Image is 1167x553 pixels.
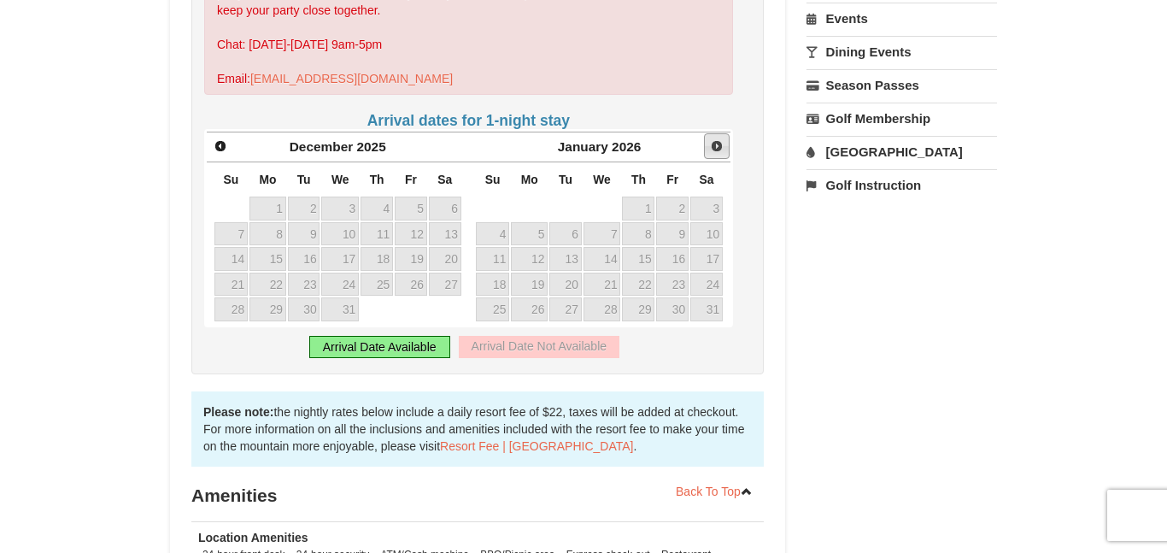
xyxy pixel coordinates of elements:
[476,273,509,297] a: 18
[806,103,997,134] a: Golf Membership
[198,531,308,544] strong: Location Amenities
[690,197,723,221] a: 3
[249,222,286,246] a: 8
[656,222,689,246] a: 9
[191,391,764,467] div: the nightly rates below include a daily resort fee of $22, taxes will be added at checkout. For m...
[429,273,461,297] a: 27
[476,222,509,246] a: 4
[429,197,461,221] a: 6
[249,197,286,221] a: 1
[612,139,641,154] span: 2026
[521,173,538,186] span: Monday
[549,297,582,321] a: 27
[583,297,621,321] a: 28
[806,3,997,34] a: Events
[214,247,248,271] a: 14
[331,173,349,186] span: Wednesday
[690,247,723,271] a: 17
[288,247,320,271] a: 16
[249,297,286,321] a: 29
[405,173,417,186] span: Friday
[297,173,311,186] span: Tuesday
[656,197,689,221] a: 2
[361,197,393,221] a: 4
[290,139,353,154] span: December
[395,222,427,246] a: 12
[806,69,997,101] a: Season Passes
[250,72,453,85] a: [EMAIL_ADDRESS][DOMAIN_NAME]
[321,197,359,221] a: 3
[321,297,359,321] a: 31
[395,197,427,221] a: 5
[395,273,427,297] a: 26
[511,222,548,246] a: 5
[361,247,393,271] a: 18
[806,36,997,68] a: Dining Events
[208,134,232,158] a: Prev
[583,247,621,271] a: 14
[459,336,619,358] div: Arrival Date Not Available
[259,173,276,186] span: Monday
[704,133,730,159] a: Next
[370,173,384,186] span: Thursday
[203,405,273,419] strong: Please note:
[288,222,320,246] a: 9
[593,173,611,186] span: Wednesday
[437,173,452,186] span: Saturday
[806,136,997,168] a: [GEOGRAPHIC_DATA]
[549,273,582,297] a: 20
[559,173,572,186] span: Tuesday
[476,247,509,271] a: 11
[806,169,997,201] a: Golf Instruction
[249,247,286,271] a: 15
[690,222,723,246] a: 10
[622,273,654,297] a: 22
[549,222,582,246] a: 6
[321,247,359,271] a: 17
[666,173,678,186] span: Friday
[511,297,548,321] a: 26
[622,222,654,246] a: 8
[321,222,359,246] a: 10
[631,173,646,186] span: Thursday
[710,139,724,153] span: Next
[476,297,509,321] a: 25
[511,273,548,297] a: 19
[309,336,450,358] div: Arrival Date Available
[485,173,501,186] span: Sunday
[288,273,320,297] a: 23
[429,247,461,271] a: 20
[700,173,714,186] span: Saturday
[656,273,689,297] a: 23
[214,297,248,321] a: 28
[429,222,461,246] a: 13
[665,479,764,504] a: Back To Top
[191,479,764,513] h3: Amenities
[249,273,286,297] a: 22
[395,247,427,271] a: 19
[622,297,654,321] a: 29
[622,247,654,271] a: 15
[214,273,248,297] a: 21
[511,247,548,271] a: 12
[204,112,733,129] h4: Arrival dates for 1-night stay
[288,297,320,321] a: 30
[356,139,385,154] span: 2025
[656,247,689,271] a: 16
[361,222,393,246] a: 11
[288,197,320,221] a: 2
[656,297,689,321] a: 30
[583,222,621,246] a: 7
[223,173,238,186] span: Sunday
[622,197,654,221] a: 1
[214,222,248,246] a: 7
[583,273,621,297] a: 21
[690,273,723,297] a: 24
[321,273,359,297] a: 24
[549,247,582,271] a: 13
[361,273,393,297] a: 25
[558,139,608,154] span: January
[440,439,633,453] a: Resort Fee | [GEOGRAPHIC_DATA]
[214,139,227,153] span: Prev
[690,297,723,321] a: 31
